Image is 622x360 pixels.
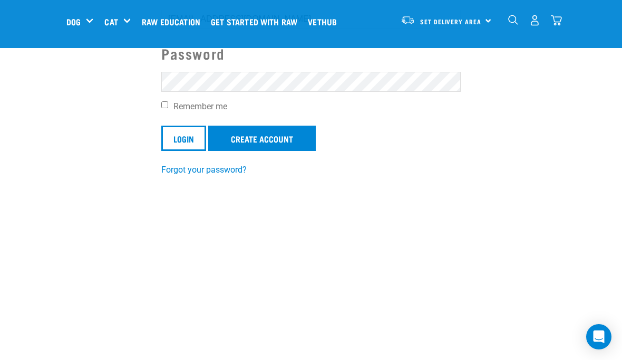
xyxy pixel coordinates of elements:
a: Get started with Raw [208,1,305,43]
img: home-icon-1@2x.png [508,15,518,25]
img: user.png [529,15,540,26]
input: Remember me [161,101,168,108]
a: Create Account [208,126,316,151]
a: Dog [66,15,81,28]
a: Vethub [305,1,345,43]
div: Open Intercom Messenger [586,324,611,349]
label: Password [161,43,461,64]
input: Login [161,126,206,151]
img: home-icon@2x.png [551,15,562,26]
span: Set Delivery Area [420,20,481,23]
label: Remember me [161,100,461,113]
a: Raw Education [139,1,208,43]
a: Forgot your password? [161,165,247,175]
img: van-moving.png [401,15,415,25]
a: Cat [104,15,118,28]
